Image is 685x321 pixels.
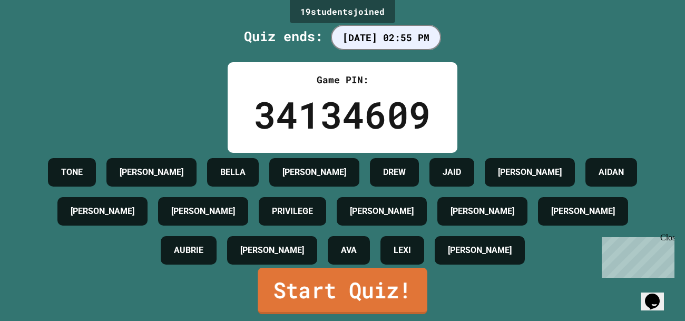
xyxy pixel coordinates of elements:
h4: DREW [383,166,406,179]
h4: [PERSON_NAME] [551,205,615,218]
h4: [PERSON_NAME] [240,244,304,257]
div: Game PIN: [254,73,431,87]
iframe: chat widget [641,279,674,310]
h4: [PERSON_NAME] [171,205,235,218]
h4: [PERSON_NAME] [282,166,346,179]
h4: [PERSON_NAME] [498,166,562,179]
h4: [PERSON_NAME] [448,244,512,257]
h4: AUBRIE [174,244,203,257]
h4: BELLA [220,166,246,179]
span: [DATE] 02:55 PM [331,25,441,50]
h4: TONE [61,166,83,179]
h4: [PERSON_NAME] [350,205,414,218]
h4: [PERSON_NAME] [120,166,183,179]
h4: [PERSON_NAME] [71,205,134,218]
h4: PRIVILEGE [272,205,313,218]
div: Chat with us now!Close [4,4,73,67]
h4: [PERSON_NAME] [451,205,514,218]
a: Start Quiz! [258,267,427,314]
h4: AIDAN [599,166,624,179]
div: 34134609 [254,87,431,142]
h4: JAID [443,166,461,179]
iframe: chat widget [598,233,674,278]
h4: LEXI [394,244,411,257]
h4: AVA [341,244,357,257]
div: Quiz ends: [244,26,441,46]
